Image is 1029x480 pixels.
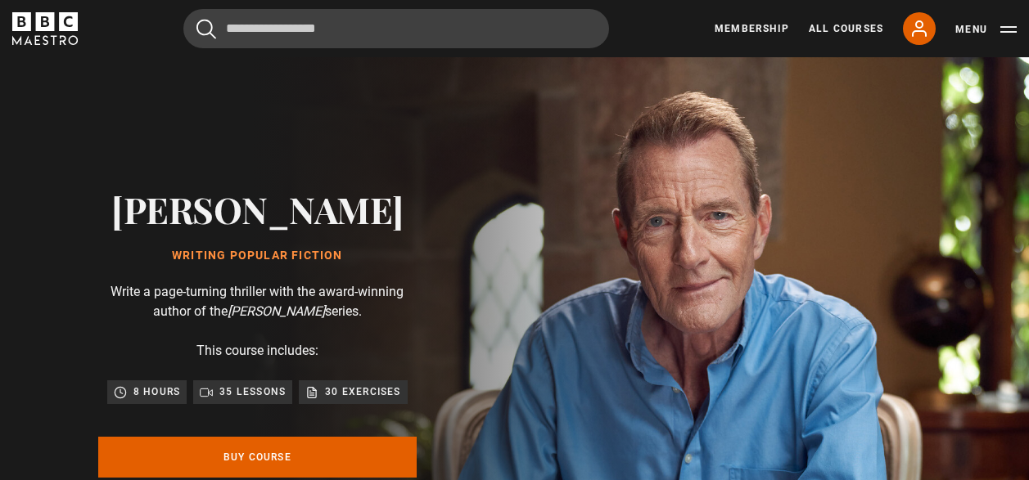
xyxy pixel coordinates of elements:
a: All Courses [809,21,883,36]
p: 35 lessons [219,384,286,400]
button: Toggle navigation [955,21,1017,38]
p: This course includes: [196,341,318,361]
i: [PERSON_NAME] [228,303,325,319]
input: Search [183,9,609,48]
p: Write a page-turning thriller with the award-winning author of the series. [98,282,417,321]
h1: Writing Popular Fiction [111,249,404,262]
h2: [PERSON_NAME] [111,188,404,230]
p: 8 hours [133,384,180,400]
p: 30 exercises [325,384,400,400]
a: Membership [715,21,789,36]
svg: BBC Maestro [12,12,78,45]
button: Submit the search query [196,19,216,39]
